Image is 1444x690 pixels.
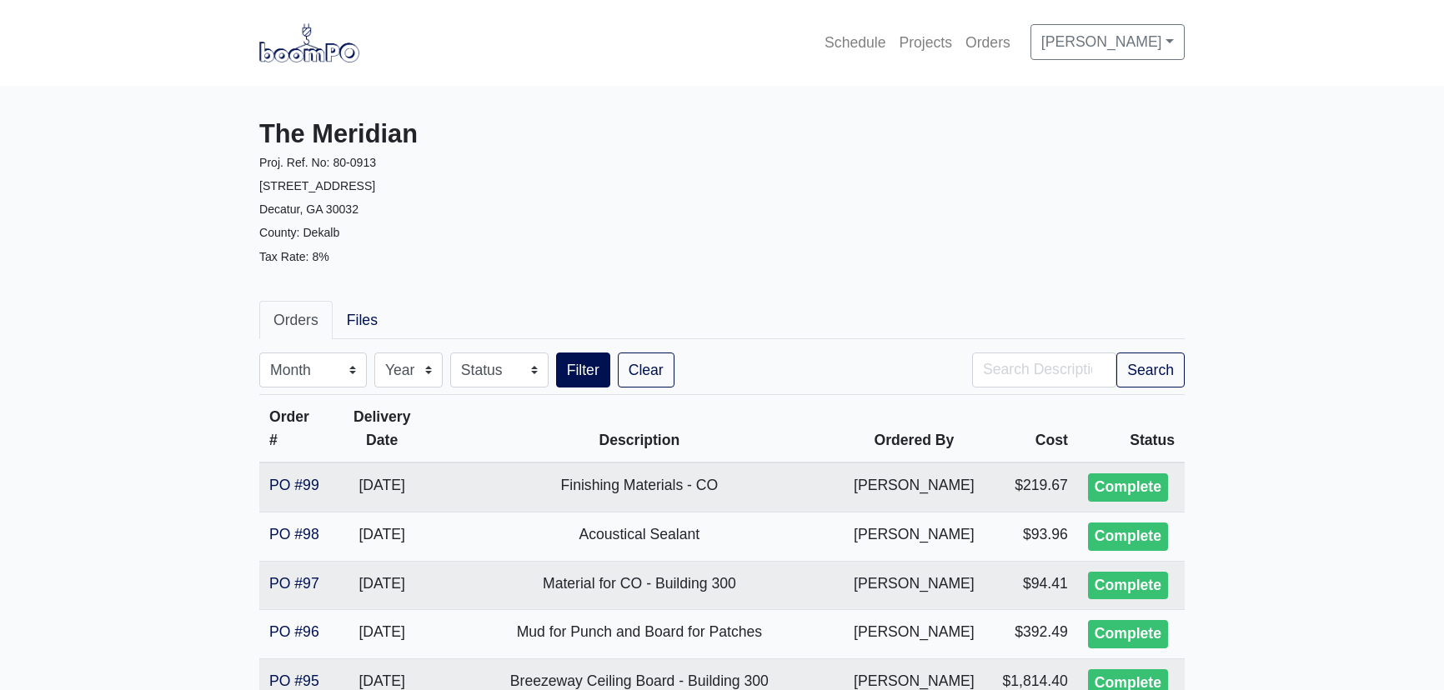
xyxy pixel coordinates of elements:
th: Delivery Date [329,395,435,463]
td: [PERSON_NAME] [844,610,985,659]
small: Decatur, GA 30032 [259,202,358,216]
td: [DATE] [329,512,435,561]
button: Filter [556,352,610,387]
h3: The Meridian [259,119,709,150]
div: Complete [1088,522,1168,551]
th: Description [435,395,844,463]
a: PO #98 [269,526,319,542]
td: [DATE] [329,462,435,512]
a: PO #97 [269,575,319,592]
small: Tax Rate: 8% [259,250,329,263]
a: Clear [618,352,674,387]
td: Mud for Punch and Board for Patches [435,610,844,659]
th: Cost [985,395,1078,463]
small: County: Dekalb [259,226,339,239]
td: [PERSON_NAME] [844,462,985,512]
td: [DATE] [329,561,435,610]
th: Ordered By [844,395,985,463]
td: $94.41 [985,561,1078,610]
a: PO #95 [269,672,319,689]
small: [STREET_ADDRESS] [259,179,375,192]
small: Proj. Ref. No: 80-0913 [259,156,376,169]
td: $392.49 [985,610,1078,659]
td: $219.67 [985,462,1078,512]
td: Material for CO - Building 300 [435,561,844,610]
th: Status [1078,395,1185,463]
a: [PERSON_NAME] [1030,24,1185,59]
th: Order # [259,395,329,463]
a: Orders [259,301,333,339]
button: Search [1116,352,1185,387]
a: Projects [892,24,959,61]
a: Schedule [818,24,892,61]
td: [PERSON_NAME] [844,512,985,561]
td: Acoustical Sealant [435,512,844,561]
div: Complete [1088,620,1168,648]
td: [DATE] [329,610,435,659]
td: $93.96 [985,512,1078,561]
input: Search [972,352,1116,387]
a: PO #99 [269,477,319,493]
div: Complete [1088,572,1168,600]
a: Orders [959,24,1017,61]
td: [PERSON_NAME] [844,561,985,610]
a: PO #96 [269,623,319,640]
a: Files [333,301,392,339]
img: boomPO [259,23,359,62]
td: Finishing Materials - CO [435,462,844,512]
div: Complete [1088,473,1168,502]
